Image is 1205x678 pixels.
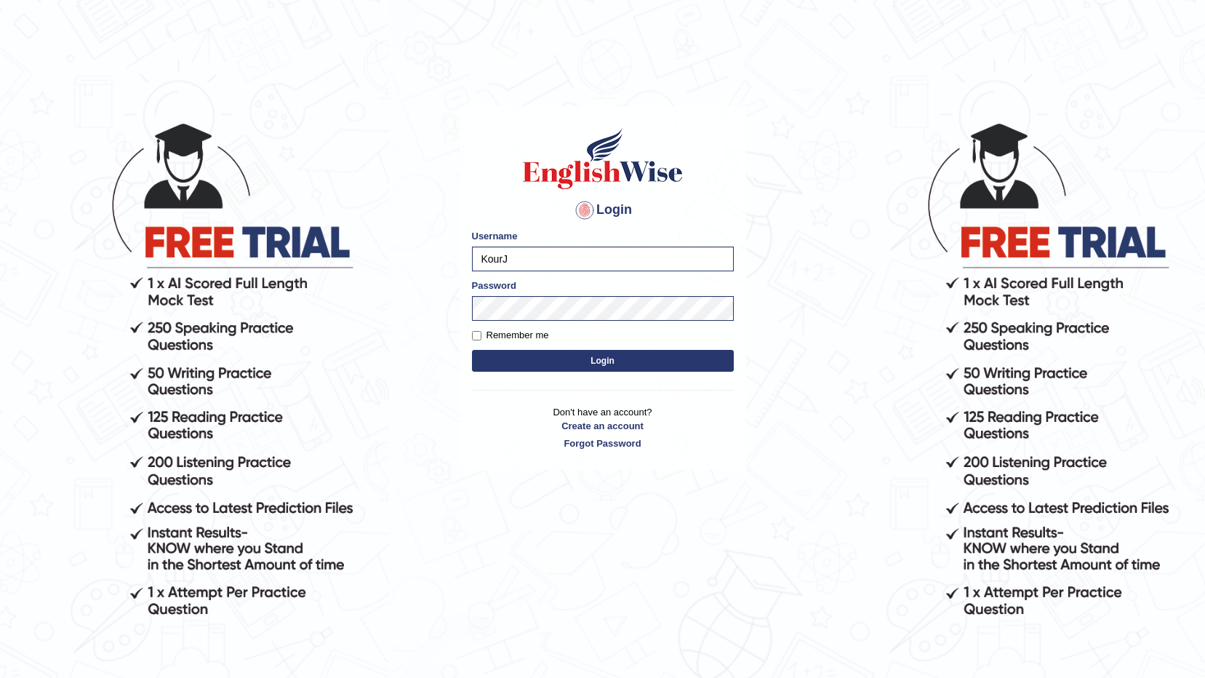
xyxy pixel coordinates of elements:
[520,126,686,191] img: Logo of English Wise sign in for intelligent practice with AI
[472,419,734,433] a: Create an account
[472,328,549,343] label: Remember me
[472,350,734,372] button: Login
[472,331,481,340] input: Remember me
[472,279,516,292] label: Password
[472,436,734,450] a: Forgot Password
[472,229,518,243] label: Username
[472,199,734,222] h4: Login
[472,405,734,450] p: Don't have an account?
